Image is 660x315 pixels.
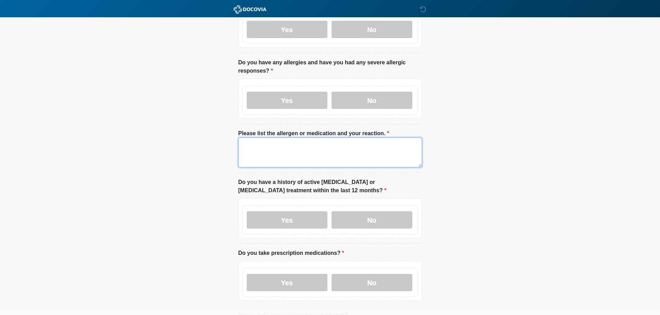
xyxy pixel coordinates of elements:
[238,58,422,75] label: Do you have any allergies and have you had any severe allergic responses?
[231,5,269,14] img: ABC Med Spa- GFEase Logo
[238,178,422,195] label: Do you have a history of active [MEDICAL_DATA] or [MEDICAL_DATA] treatment within the last 12 mon...
[332,211,412,229] label: No
[238,249,344,257] label: Do you take prescription medications?
[247,92,327,109] label: Yes
[238,129,389,138] label: Please list the allergen or medication and your reaction.
[332,274,412,291] label: No
[332,92,412,109] label: No
[332,21,412,38] label: No
[247,211,327,229] label: Yes
[247,274,327,291] label: Yes
[247,21,327,38] label: Yes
